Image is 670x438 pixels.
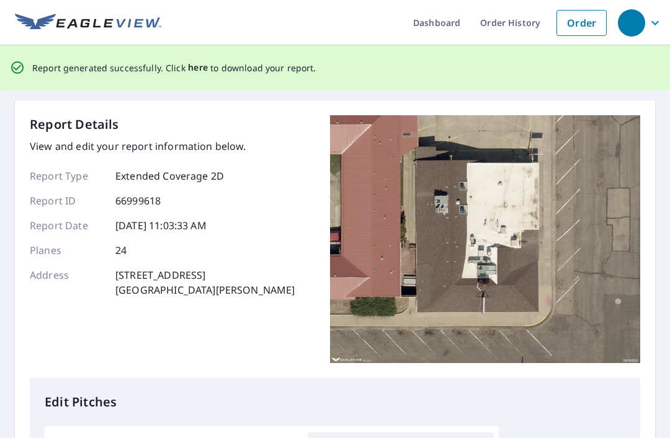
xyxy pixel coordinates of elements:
p: Extended Coverage 2D [115,169,224,183]
p: Report Date [30,218,104,233]
p: Report Type [30,169,104,183]
p: Edit Pitches [45,393,625,411]
p: Planes [30,243,104,258]
p: 24 [115,243,127,258]
a: Order [556,10,607,36]
p: 66999618 [115,193,161,208]
p: Address [30,268,104,297]
p: Report generated successfully. Click to download your report. [32,60,316,76]
p: View and edit your report information below. [30,139,295,154]
p: [DATE] 11:03:33 AM [115,218,207,233]
p: Report Details [30,115,119,134]
button: here [188,60,208,76]
p: [STREET_ADDRESS] [GEOGRAPHIC_DATA][PERSON_NAME] [115,268,295,297]
img: Top image [330,115,640,363]
p: Report ID [30,193,104,208]
img: EV Logo [15,14,161,32]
